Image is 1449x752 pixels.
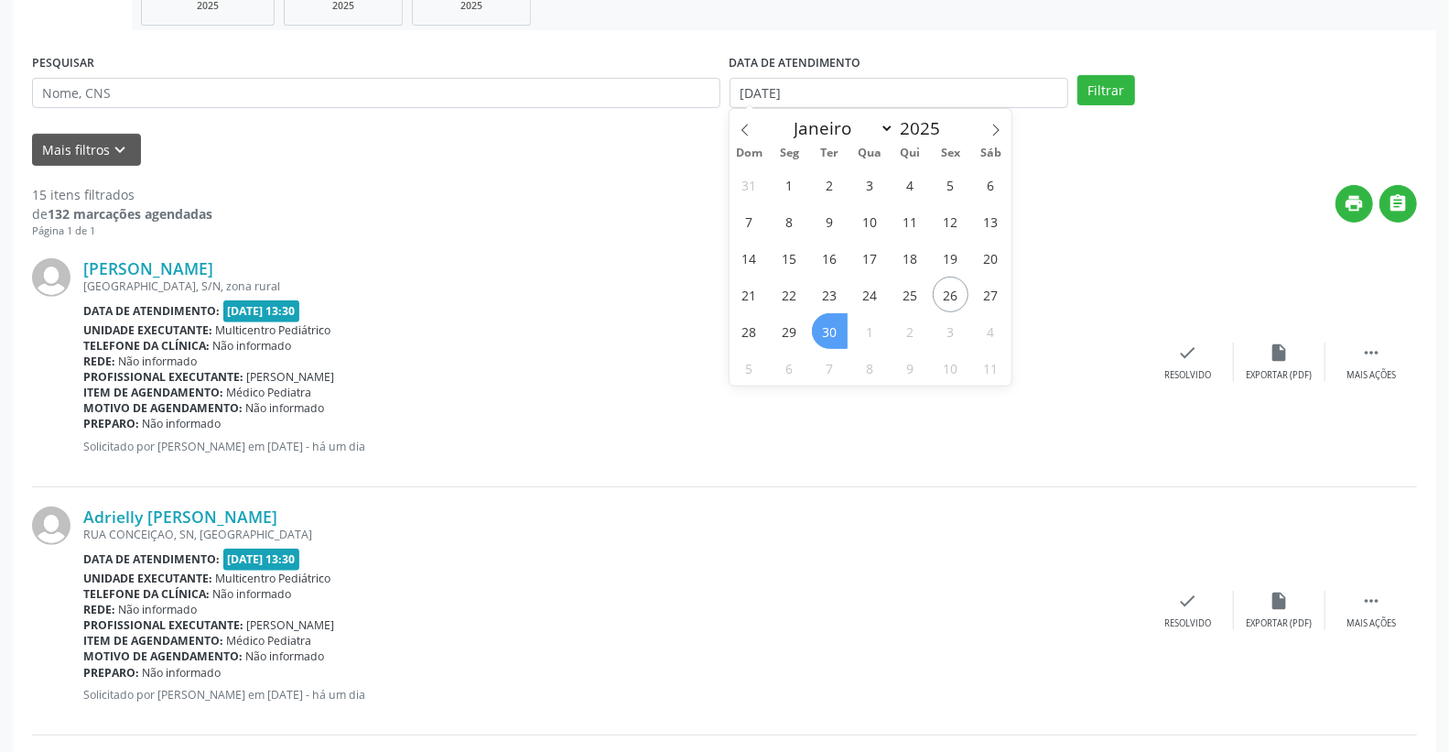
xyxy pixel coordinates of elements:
span: Multicentro Pediátrico [216,571,331,586]
span: Qui [891,147,931,159]
span: Multicentro Pediátrico [216,322,331,338]
span: Qua [850,147,891,159]
b: Data de atendimento: [83,551,220,567]
span: Sáb [971,147,1011,159]
span: Setembro 19, 2025 [933,240,968,276]
span: Setembro 2, 2025 [812,167,848,202]
button: print [1335,185,1373,223]
i: print [1345,193,1365,213]
b: Item de agendamento: [83,385,223,400]
i: insert_drive_file [1270,343,1290,363]
p: Solicitado por [PERSON_NAME] em [DATE] - há um dia [83,687,1142,703]
span: Setembro 6, 2025 [973,167,1009,202]
span: Não informado [143,665,222,681]
a: [PERSON_NAME] [83,258,213,278]
span: Setembro 24, 2025 [852,277,888,312]
span: Setembro 7, 2025 [731,203,767,239]
i: insert_drive_file [1270,591,1290,611]
i:  [1361,591,1381,611]
span: Outubro 8, 2025 [852,350,888,386]
b: Rede: [83,602,115,617]
span: Setembro 13, 2025 [973,203,1009,239]
button: Filtrar [1077,75,1135,106]
span: Outubro 1, 2025 [852,313,888,349]
span: Outubro 7, 2025 [812,350,848,386]
span: Outubro 2, 2025 [892,313,928,349]
input: Selecione um intervalo [730,78,1069,109]
span: Outubro 4, 2025 [973,313,1009,349]
input: Nome, CNS [32,78,720,109]
i: check [1178,591,1198,611]
b: Preparo: [83,665,139,681]
span: Setembro 4, 2025 [892,167,928,202]
button: Mais filtroskeyboard_arrow_down [32,134,141,166]
span: Setembro 17, 2025 [852,240,888,276]
span: Outubro 6, 2025 [772,350,807,386]
div: Mais ações [1346,617,1396,630]
i:  [1389,193,1409,213]
span: Não informado [246,648,325,664]
b: Profissional executante: [83,369,243,385]
b: Unidade executante: [83,322,212,338]
i:  [1361,343,1381,363]
span: Setembro 14, 2025 [731,240,767,276]
div: Exportar (PDF) [1247,617,1313,630]
span: Setembro 9, 2025 [812,203,848,239]
span: Setembro 16, 2025 [812,240,848,276]
span: [PERSON_NAME] [247,369,335,385]
div: de [32,204,212,223]
select: Month [785,115,895,141]
div: Resolvido [1164,617,1211,630]
span: Setembro 15, 2025 [772,240,807,276]
span: Não informado [119,354,198,369]
div: 15 itens filtrados [32,185,212,204]
div: Resolvido [1164,369,1211,382]
span: Setembro 10, 2025 [852,203,888,239]
b: Data de atendimento: [83,303,220,319]
b: Profissional executante: [83,617,243,633]
b: Rede: [83,354,115,369]
span: Não informado [143,416,222,431]
span: Médico Pediatra [227,633,312,648]
div: Exportar (PDF) [1247,369,1313,382]
div: RUA CONCEIÇAO, SN, [GEOGRAPHIC_DATA] [83,527,1142,542]
b: Preparo: [83,416,139,431]
div: Página 1 de 1 [32,223,212,239]
span: Setembro 30, 2025 [812,313,848,349]
span: Setembro 21, 2025 [731,277,767,312]
i: keyboard_arrow_down [111,140,131,160]
span: Setembro 11, 2025 [892,203,928,239]
span: Ter [810,147,850,159]
span: [DATE] 13:30 [223,549,300,570]
span: [DATE] 13:30 [223,300,300,322]
strong: 132 marcações agendadas [48,205,212,223]
span: Setembro 25, 2025 [892,277,928,312]
span: Setembro 3, 2025 [852,167,888,202]
span: Setembro 22, 2025 [772,277,807,312]
span: [PERSON_NAME] [247,617,335,633]
span: Setembro 8, 2025 [772,203,807,239]
div: [GEOGRAPHIC_DATA], S/N, zona rural [83,278,1142,294]
span: Setembro 26, 2025 [933,277,968,312]
span: Setembro 28, 2025 [731,313,767,349]
div: Mais ações [1346,369,1396,382]
span: Não informado [119,602,198,617]
span: Setembro 27, 2025 [973,277,1009,312]
label: PESQUISAR [32,49,94,78]
span: Sex [931,147,971,159]
span: Seg [770,147,810,159]
button:  [1379,185,1417,223]
span: Setembro 23, 2025 [812,277,848,312]
span: Setembro 18, 2025 [892,240,928,276]
a: Adrielly [PERSON_NAME] [83,507,277,527]
span: Setembro 20, 2025 [973,240,1009,276]
i: check [1178,343,1198,363]
span: Setembro 29, 2025 [772,313,807,349]
span: Outubro 3, 2025 [933,313,968,349]
b: Motivo de agendamento: [83,400,243,416]
b: Item de agendamento: [83,633,223,648]
label: DATA DE ATENDIMENTO [730,49,861,78]
img: img [32,507,70,545]
span: Outubro 11, 2025 [973,350,1009,386]
b: Unidade executante: [83,571,212,586]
